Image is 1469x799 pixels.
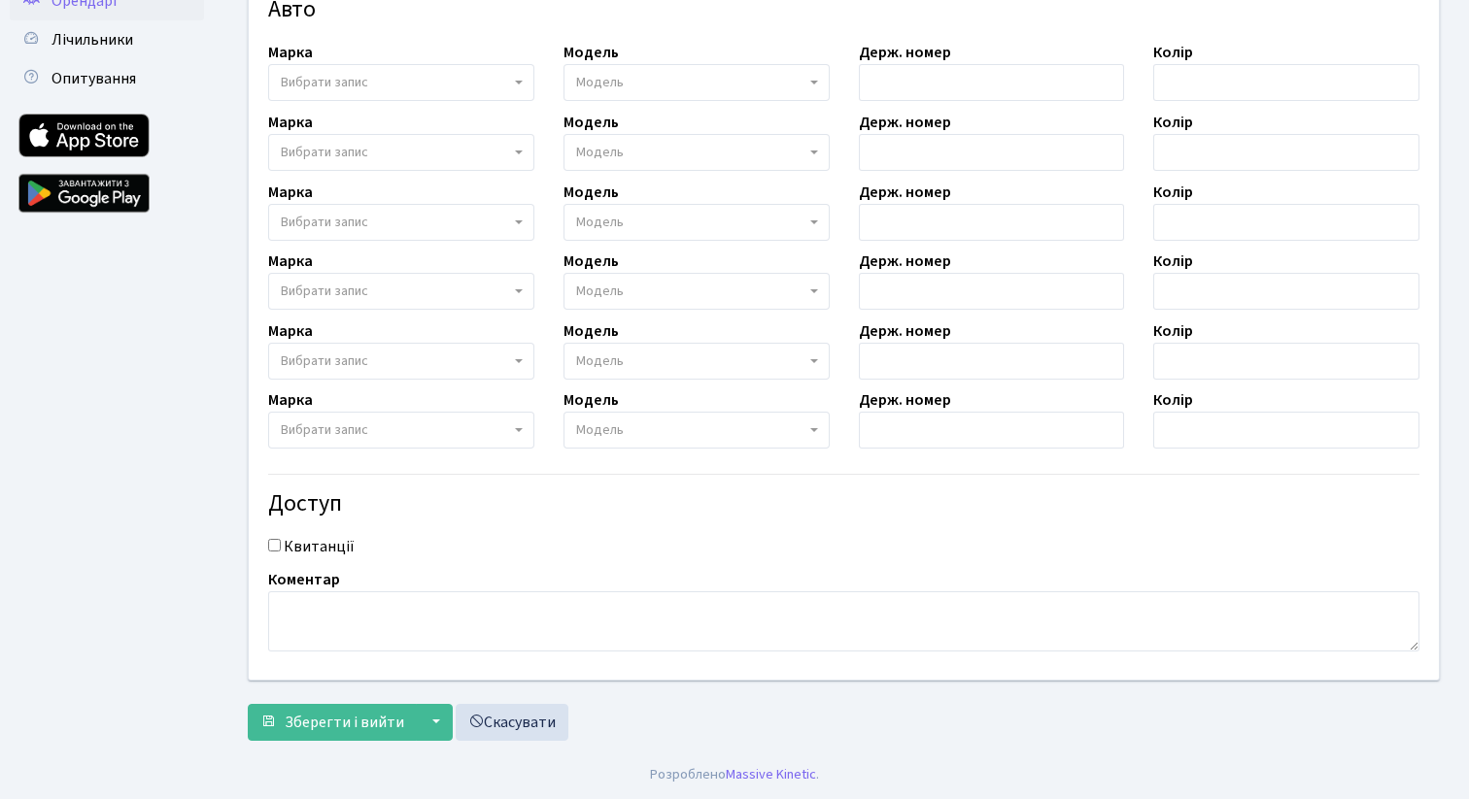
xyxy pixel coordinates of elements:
button: Зберегти і вийти [248,704,417,741]
label: Держ. номер [859,111,951,134]
label: Колір [1153,319,1193,343]
a: Лічильники [10,20,204,59]
div: Розроблено . [650,764,819,785]
label: Модель [564,319,619,343]
label: Марка [268,319,313,343]
span: Опитування [51,68,136,89]
label: Колір [1153,111,1193,134]
span: Вибрати запис [281,143,368,162]
label: Держ. номер [859,388,951,412]
a: Скасувати [456,704,568,741]
span: Вибрати запис [281,351,368,371]
label: Держ. номер [859,181,951,204]
span: Вибрати запис [281,282,368,301]
span: Вибрати запис [281,73,368,92]
span: Вибрати запис [281,420,368,440]
label: Колір [1153,181,1193,204]
label: Модель [564,181,619,204]
a: Massive Kinetic [726,764,816,784]
label: Квитанції [284,535,355,558]
label: Модель [564,250,619,273]
label: Марка [268,181,313,204]
span: Модель [576,420,624,440]
label: Марка [268,250,313,273]
label: Марка [268,41,313,64]
span: Модель [576,143,624,162]
label: Держ. номер [859,319,951,343]
span: Модель [576,282,624,301]
label: Модель [564,388,619,412]
label: Коментар [268,568,340,591]
a: Опитування [10,59,204,98]
label: Колір [1153,250,1193,273]
span: Лічильники [51,29,133,50]
span: Модель [576,73,624,92]
span: Вибрати запис [281,213,368,232]
label: Марка [268,111,313,134]
label: Модель [564,41,619,64]
label: Марка [268,388,313,412]
h4: Доступ [268,490,1419,518]
span: Модель [576,351,624,371]
label: Модель [564,111,619,134]
label: Колір [1153,388,1193,412]
label: Держ. номер [859,41,951,64]
label: Держ. номер [859,250,951,273]
span: Модель [576,213,624,232]
label: Колір [1153,41,1193,64]
span: Зберегти і вийти [285,712,404,733]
